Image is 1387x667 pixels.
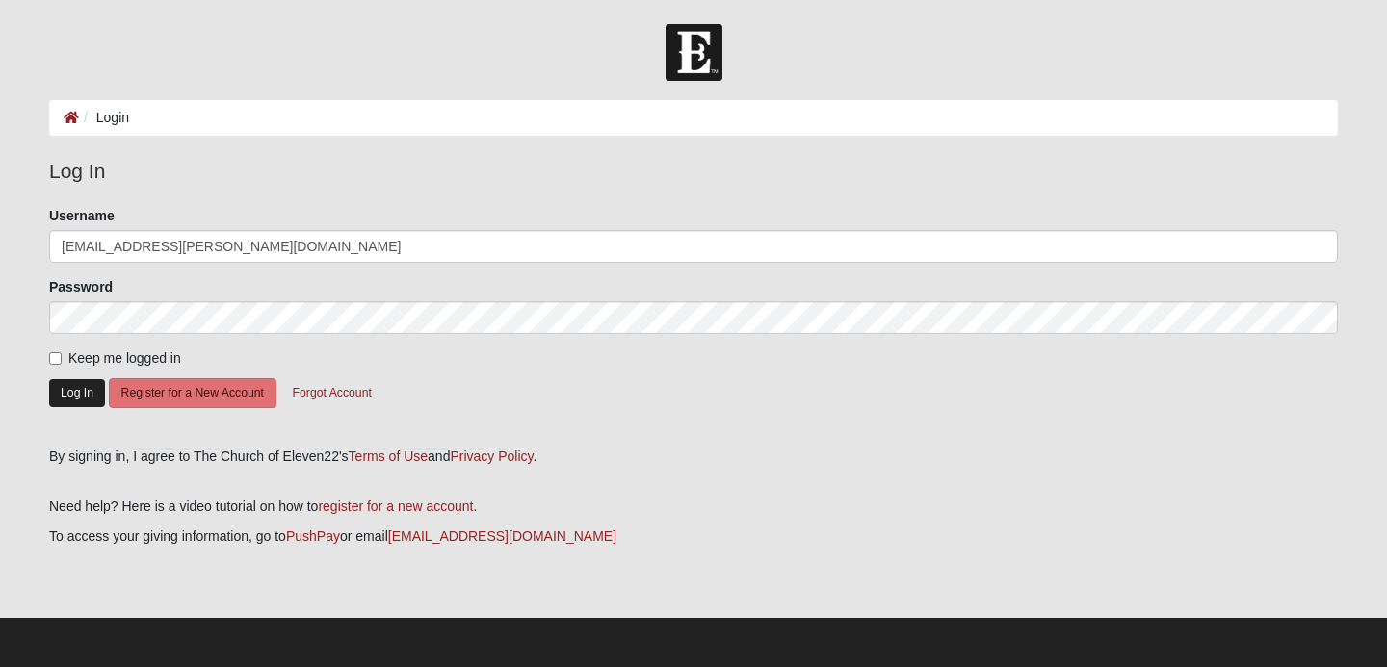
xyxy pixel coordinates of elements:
button: Log In [49,379,105,407]
span: Keep me logged in [68,350,181,366]
label: Password [49,277,113,296]
li: Login [79,108,129,128]
a: PushPay [286,528,340,544]
a: register for a new account [318,499,473,514]
p: To access your giving information, go to or email [49,526,1338,547]
button: Forgot Account [280,378,384,408]
a: [EMAIL_ADDRESS][DOMAIN_NAME] [388,528,616,544]
legend: Log In [49,156,1338,187]
input: Keep me logged in [49,352,62,365]
a: Terms of Use [349,449,428,464]
label: Username [49,206,115,225]
img: Church of Eleven22 Logo [666,24,722,81]
p: Need help? Here is a video tutorial on how to . [49,497,1338,517]
a: Privacy Policy [450,449,533,464]
button: Register for a New Account [109,378,276,408]
div: By signing in, I agree to The Church of Eleven22's and . [49,447,1338,467]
